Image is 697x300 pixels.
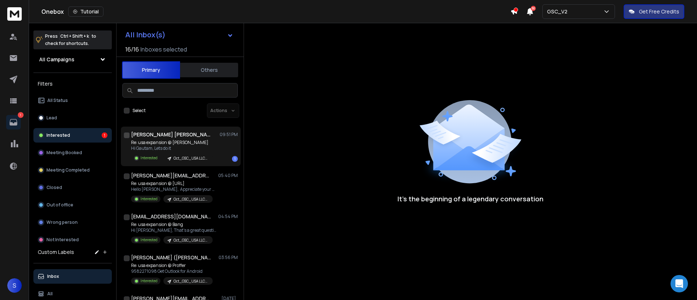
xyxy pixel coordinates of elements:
[47,98,68,103] p: All Status
[125,31,166,38] h1: All Inbox(s)
[46,132,70,138] p: Interested
[46,202,73,208] p: Out of office
[547,8,570,15] p: GSC_V2
[125,45,139,54] span: 16 / 16
[174,197,208,202] p: Oct_GSC_USA LLC_20-100_India
[670,275,688,292] div: Open Intercom Messenger
[131,227,218,233] p: Hi [PERSON_NAME], That’s a great question
[133,108,146,114] label: Select
[398,194,543,204] p: It’s the beginning of a legendary conversation
[45,33,96,47] p: Press to check for shortcuts.
[33,198,112,212] button: Out of office
[131,213,211,220] h1: [EMAIL_ADDRESS][DOMAIN_NAME]
[131,268,213,274] p: 9582271098 Get Outlook for Android
[220,132,238,137] p: 09:51 PM
[33,111,112,125] button: Lead
[33,163,112,177] button: Meeting Completed
[122,61,180,79] button: Primary
[33,79,112,89] h3: Filters
[46,219,78,225] p: Wrong person
[131,131,211,138] h1: [PERSON_NAME] [PERSON_NAME]
[46,237,79,243] p: Not Interested
[232,156,238,162] div: 1
[18,112,24,118] p: 1
[218,173,238,178] p: 05:40 PM
[218,214,238,219] p: 04:54 PM
[174,238,208,243] p: Oct_GSC_USA LLC_20-100_India
[46,115,57,121] p: Lead
[140,196,158,202] p: Interested
[140,278,158,284] p: Interested
[131,140,213,145] p: Re: usa expansion @ [PERSON_NAME]
[531,6,536,11] span: 50
[46,185,62,190] p: Closed
[119,28,239,42] button: All Inbox(s)
[59,32,90,40] span: Ctrl + Shift + k
[41,7,510,17] div: Onebox
[46,150,82,156] p: Meeting Booked
[140,45,187,54] h3: Inboxes selected
[639,8,679,15] p: Get Free Credits
[7,278,22,293] button: S
[46,167,90,173] p: Meeting Completed
[219,255,238,260] p: 03:56 PM
[33,269,112,284] button: Inbox
[68,7,103,17] button: Tutorial
[140,237,158,243] p: Interested
[33,233,112,247] button: Not Interested
[33,93,112,108] button: All Status
[174,156,208,161] p: Oct_GSC_USA LLC_20-100_India
[47,274,59,279] p: Inbox
[33,180,112,195] button: Closed
[180,62,238,78] button: Others
[131,181,218,186] p: Re: usa expansion @ [URL]
[47,291,53,297] p: All
[131,222,218,227] p: Re: usa expansion @ Bang
[33,215,112,230] button: Wrong person
[38,248,74,256] h3: Custom Labels
[39,56,74,63] h1: All Campaigns
[131,145,213,151] p: Hi Gautam, Lets do it
[624,4,684,19] button: Get Free Credits
[33,128,112,143] button: Interested1
[131,186,218,192] p: Hello [PERSON_NAME], Appreciate your message, absolutely
[131,172,211,179] h1: [PERSON_NAME][EMAIL_ADDRESS]
[131,263,213,268] p: Re: usa expansion @ Proffer
[102,132,107,138] div: 1
[33,52,112,67] button: All Campaigns
[33,145,112,160] button: Meeting Booked
[140,155,158,161] p: Interested
[6,115,21,130] a: 1
[131,254,211,261] h1: [PERSON_NAME] ([PERSON_NAME])
[174,279,208,284] p: Oct_GSC_USA LLC_20-100_India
